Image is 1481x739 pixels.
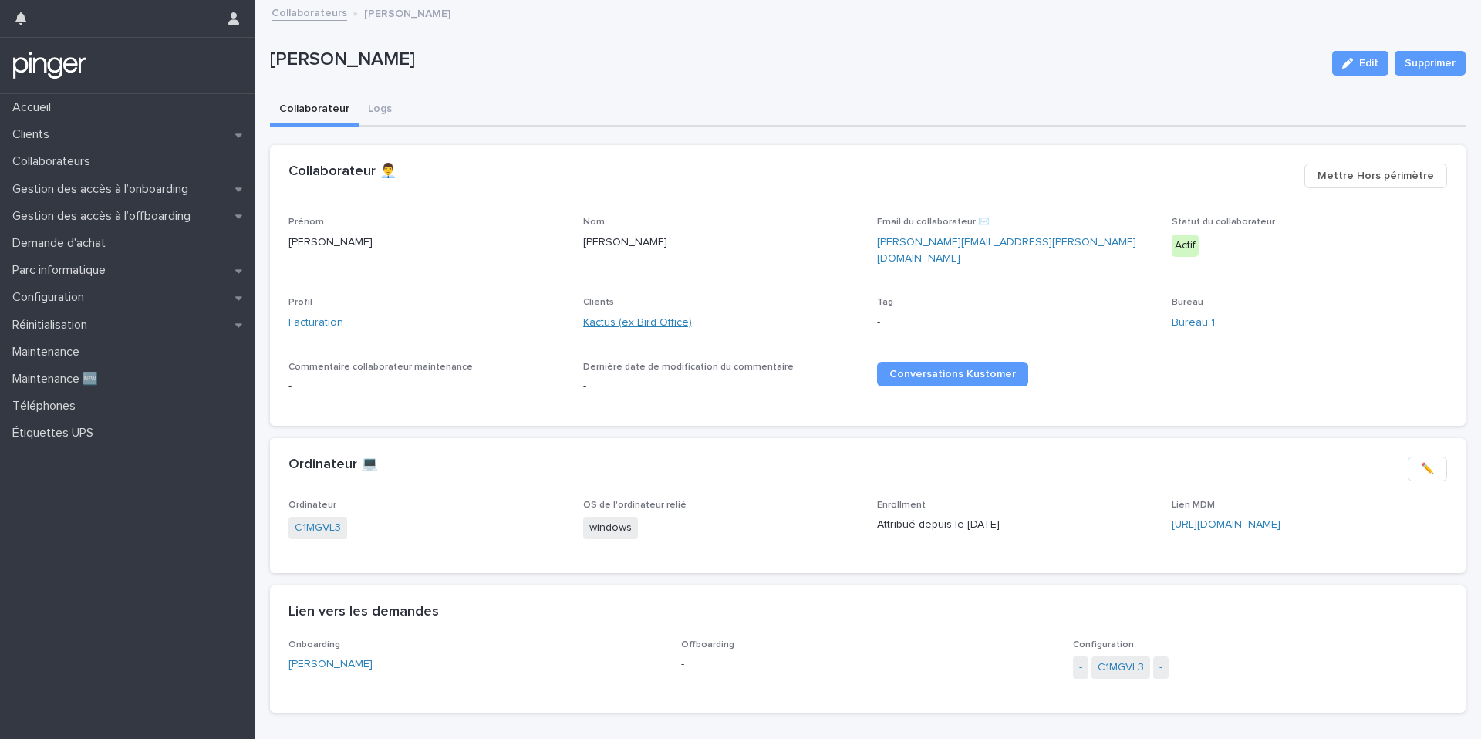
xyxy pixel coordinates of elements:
[288,298,312,307] span: Profil
[288,363,473,372] span: Commentaire collaborateur maintenance
[681,656,1055,673] p: -
[877,218,990,227] span: Email du collaborateur ✉️
[583,235,859,251] p: [PERSON_NAME]
[6,345,92,359] p: Maintenance
[270,49,1320,71] p: [PERSON_NAME]
[1304,164,1447,188] button: Mettre Hors périmètre
[364,4,450,21] p: [PERSON_NAME]
[1079,660,1082,676] a: -
[288,501,336,510] span: Ordinateur
[1405,56,1456,71] span: Supprimer
[6,263,118,278] p: Parc informatique
[288,640,340,650] span: Onboarding
[288,235,565,251] p: [PERSON_NAME]
[583,218,605,227] span: Nom
[889,369,1016,380] span: Conversations Kustomer
[583,501,687,510] span: OS de l'ordinateur relié
[1317,168,1434,184] span: Mettre Hors périmètre
[877,517,1153,533] p: Attribué depuis le [DATE]
[272,3,347,21] a: Collaborateurs
[6,372,110,386] p: Maintenance 🆕
[6,399,88,413] p: Téléphones
[6,426,106,440] p: Étiquettes UPS
[1159,660,1162,676] a: -
[288,379,565,395] p: -
[877,315,1153,331] p: -
[1172,235,1199,257] div: Actif
[1408,457,1447,481] button: ✏️
[1098,660,1144,676] a: C1MGVL3
[270,94,359,127] button: Collaborateur
[877,237,1136,264] a: [PERSON_NAME][EMAIL_ADDRESS][PERSON_NAME][DOMAIN_NAME]
[288,604,439,621] h2: Lien vers les demandes
[1172,501,1215,510] span: Lien MDM
[583,517,638,539] span: windows
[6,209,203,224] p: Gestion des accès à l’offboarding
[6,290,96,305] p: Configuration
[1395,51,1466,76] button: Supprimer
[1073,640,1134,650] span: Configuration
[1172,315,1215,331] a: Bureau 1
[6,236,118,251] p: Demande d'achat
[6,100,63,115] p: Accueil
[1359,58,1378,69] span: Edit
[359,94,401,127] button: Logs
[877,501,926,510] span: Enrollment
[1172,298,1203,307] span: Bureau
[583,379,859,395] p: -
[1172,218,1275,227] span: Statut du collaborateur
[6,154,103,169] p: Collaborateurs
[1332,51,1388,76] button: Edit
[583,298,614,307] span: Clients
[295,520,341,536] a: C1MGVL3
[877,298,893,307] span: Tag
[1172,519,1280,530] a: [URL][DOMAIN_NAME]
[288,457,378,474] h2: Ordinateur 💻
[877,362,1028,386] a: Conversations Kustomer
[583,315,692,331] a: Kactus (ex Bird Office)
[12,50,87,81] img: mTgBEunGTSyRkCgitkcU
[1421,461,1434,477] span: ✏️
[288,164,396,181] h2: Collaborateur 👨‍💼
[6,318,100,332] p: Réinitialisation
[288,656,373,673] a: [PERSON_NAME]
[681,640,734,650] span: Offboarding
[6,182,201,197] p: Gestion des accès à l’onboarding
[288,218,324,227] span: Prénom
[288,315,343,331] a: Facturation
[583,363,794,372] span: Dernière date de modification du commentaire
[6,127,62,142] p: Clients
